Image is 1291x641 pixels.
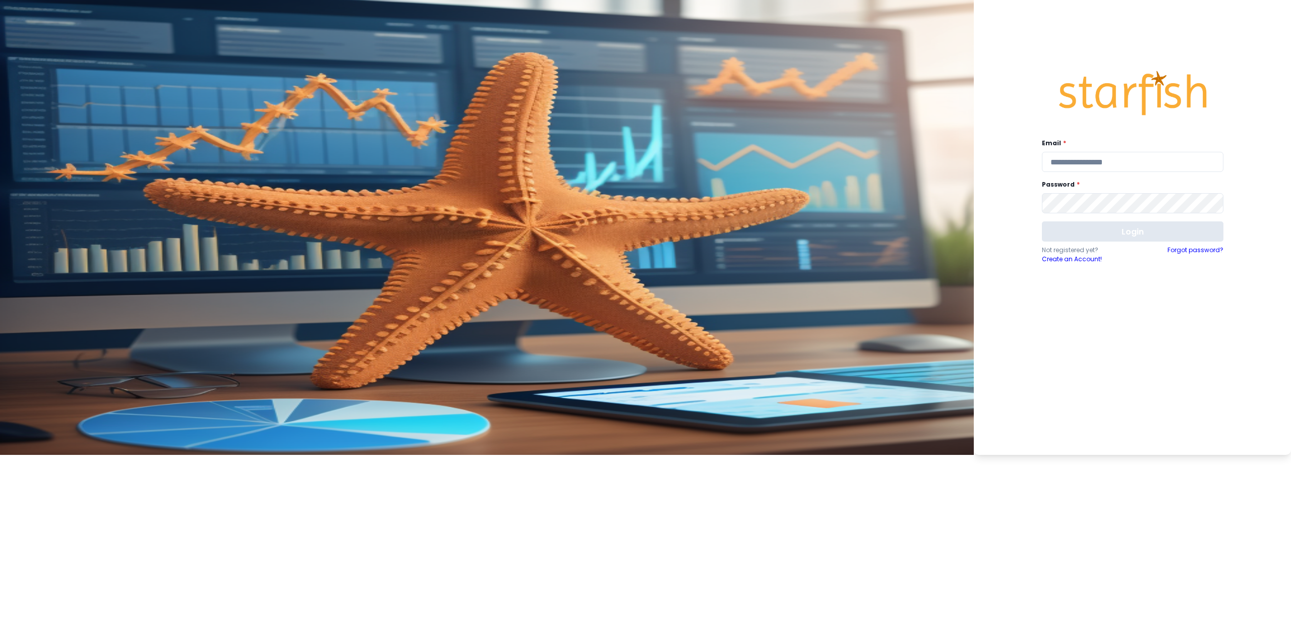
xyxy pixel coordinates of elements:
[1042,139,1217,148] label: Email
[1042,246,1133,255] p: Not registered yet?
[1042,255,1133,264] a: Create an Account!
[1057,62,1208,125] img: Logo.42cb71d561138c82c4ab.png
[1042,180,1217,189] label: Password
[1167,246,1223,264] a: Forgot password?
[1042,221,1223,242] button: Login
